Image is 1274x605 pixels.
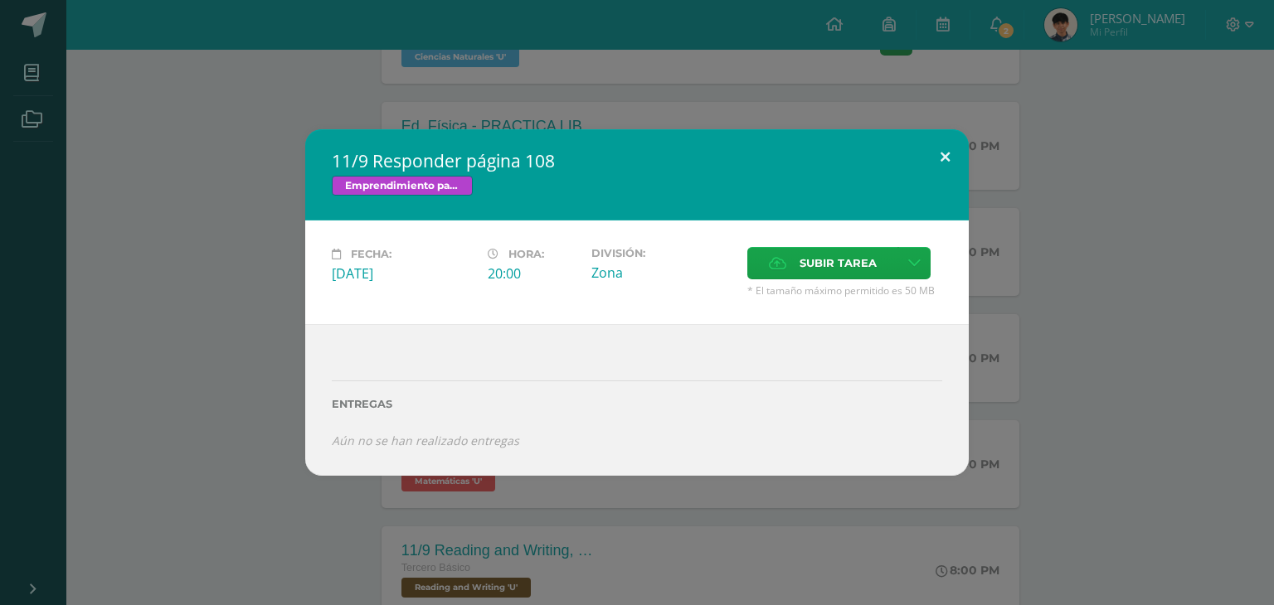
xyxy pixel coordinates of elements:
[351,248,391,260] span: Fecha:
[332,433,519,448] i: Aún no se han realizado entregas
[332,264,474,283] div: [DATE]
[508,248,544,260] span: Hora:
[800,248,877,278] span: Subir tarea
[591,247,734,259] label: División:
[332,149,942,172] h2: 11/9 Responder página 108
[747,283,942,298] span: * El tamaño máximo permitido es 50 MB
[921,129,969,186] button: Close (Esc)
[488,264,578,283] div: 20:00
[332,176,473,196] span: Emprendimiento para la productividad
[591,264,734,282] div: Zona
[332,398,942,410] label: Entregas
